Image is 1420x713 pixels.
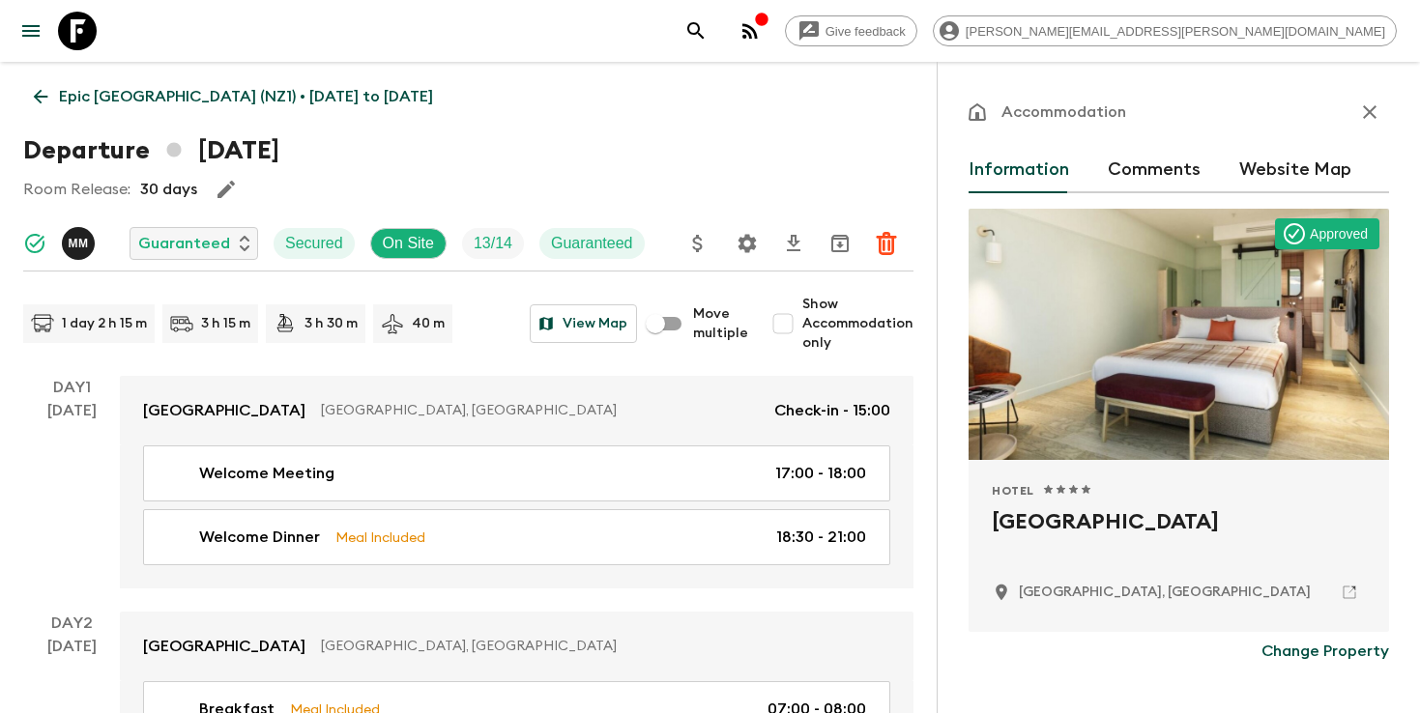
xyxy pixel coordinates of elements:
[23,612,120,635] p: Day 2
[23,77,444,116] a: Epic [GEOGRAPHIC_DATA] (NZ1) • [DATE] to [DATE]
[68,236,88,251] p: M M
[867,224,906,263] button: Delete
[23,131,279,170] h1: Departure [DATE]
[815,24,916,39] span: Give feedback
[321,637,875,656] p: [GEOGRAPHIC_DATA], [GEOGRAPHIC_DATA]
[62,233,99,248] span: Maddy Moore
[23,178,130,201] p: Room Release:
[474,232,512,255] p: 13 / 14
[335,527,425,548] p: Meal Included
[321,401,759,420] p: [GEOGRAPHIC_DATA], [GEOGRAPHIC_DATA]
[785,15,917,46] a: Give feedback
[199,462,334,485] p: Welcome Meeting
[138,232,230,255] p: Guaranteed
[955,24,1396,39] span: [PERSON_NAME][EMAIL_ADDRESS][PERSON_NAME][DOMAIN_NAME]
[23,376,120,399] p: Day 1
[969,209,1389,460] div: Photo of Sudima Auckland City
[992,483,1034,499] span: Hotel
[62,227,99,260] button: MM
[728,224,767,263] button: Settings
[1239,147,1351,193] button: Website Map
[120,376,913,445] a: [GEOGRAPHIC_DATA][GEOGRAPHIC_DATA], [GEOGRAPHIC_DATA]Check-in - 15:00
[370,228,447,259] div: On Site
[821,224,859,263] button: Archive (Completed, Cancelled or Unsynced Departures only)
[1261,632,1389,670] button: Change Property
[12,12,50,50] button: menu
[774,399,890,422] p: Check-in - 15:00
[775,462,866,485] p: 17:00 - 18:00
[693,304,748,343] span: Move multiple
[143,399,305,422] p: [GEOGRAPHIC_DATA]
[59,85,433,108] p: Epic [GEOGRAPHIC_DATA] (NZ1) • [DATE] to [DATE]
[120,612,913,681] a: [GEOGRAPHIC_DATA][GEOGRAPHIC_DATA], [GEOGRAPHIC_DATA]
[530,304,637,343] button: View Map
[285,232,343,255] p: Secured
[47,399,97,588] div: [DATE]
[969,147,1069,193] button: Information
[383,232,434,255] p: On Site
[274,228,355,259] div: Secured
[933,15,1397,46] div: [PERSON_NAME][EMAIL_ADDRESS][PERSON_NAME][DOMAIN_NAME]
[1019,583,1311,602] p: Auckland, New Zealand
[143,635,305,658] p: [GEOGRAPHIC_DATA]
[1261,640,1389,663] p: Change Property
[1108,147,1201,193] button: Comments
[23,232,46,255] svg: Synced Successfully
[992,506,1366,568] h2: [GEOGRAPHIC_DATA]
[412,314,445,333] p: 40 m
[140,178,197,201] p: 30 days
[679,224,717,263] button: Update Price, Early Bird Discount and Costs
[776,526,866,549] p: 18:30 - 21:00
[1310,224,1368,243] p: Approved
[1001,100,1126,124] p: Accommodation
[551,232,633,255] p: Guaranteed
[774,224,813,263] button: Download CSV
[677,12,715,50] button: search adventures
[62,314,147,333] p: 1 day 2 h 15 m
[199,526,320,549] p: Welcome Dinner
[201,314,250,333] p: 3 h 15 m
[802,295,913,353] span: Show Accommodation only
[304,314,358,333] p: 3 h 30 m
[462,228,524,259] div: Trip Fill
[143,509,890,565] a: Welcome DinnerMeal Included18:30 - 21:00
[143,445,890,501] a: Welcome Meeting17:00 - 18:00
